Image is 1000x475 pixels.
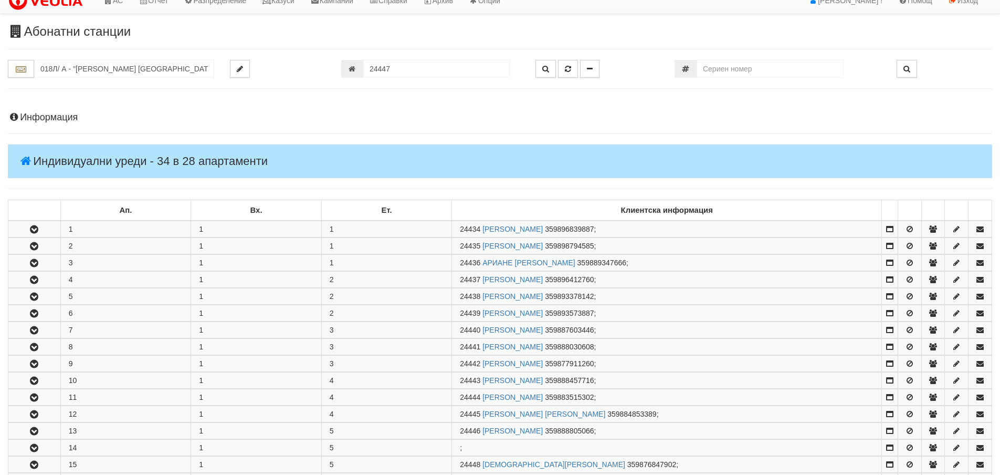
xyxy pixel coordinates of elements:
td: Ет.: No sort applied, sorting is disabled [321,200,452,221]
td: 4 [60,272,191,288]
span: Партида № [460,359,480,368]
td: 10 [60,373,191,389]
td: 13 [60,423,191,439]
span: 3 [330,359,334,368]
td: 1 [191,238,322,254]
h3: Абонатни станции [8,25,992,38]
td: 1 [191,406,322,422]
td: ; [452,305,882,322]
a: [PERSON_NAME] [482,292,543,301]
span: 359887603446 [545,326,594,334]
a: [PERSON_NAME] [482,242,543,250]
td: 1 [191,339,322,355]
td: : No sort applied, sorting is disabled [882,200,898,221]
span: 359893573887 [545,309,594,317]
td: 1 [191,389,322,406]
td: ; [452,238,882,254]
td: ; [452,373,882,389]
td: ; [452,440,882,456]
td: 6 [60,305,191,322]
td: 15 [60,457,191,473]
b: Ет. [382,206,392,214]
b: Ап. [120,206,132,214]
h4: Индивидуални уреди - 34 в 28 апартаменти [8,144,992,178]
td: 11 [60,389,191,406]
a: [PERSON_NAME] [482,376,543,385]
span: 3 [330,326,334,334]
span: 2 [330,275,334,284]
td: 8 [60,339,191,355]
span: Партида № [460,343,480,351]
span: 5 [330,443,334,452]
span: 359896412760 [545,275,594,284]
td: 12 [60,406,191,422]
td: : No sort applied, sorting is disabled [898,200,921,221]
a: [PERSON_NAME] [482,326,543,334]
td: 2 [60,238,191,254]
span: 359893378142 [545,292,594,301]
span: Партида № [460,326,480,334]
span: 359876847902 [627,460,676,469]
span: 4 [330,393,334,401]
td: 1 [60,221,191,237]
td: 1 [191,440,322,456]
td: 1 [191,373,322,389]
span: 359898794585 [545,242,594,250]
td: ; [452,406,882,422]
span: 359883515302 [545,393,594,401]
td: Ап.: No sort applied, sorting is disabled [60,200,191,221]
h4: Информация [8,112,992,123]
span: 359888030608 [545,343,594,351]
td: ; [452,389,882,406]
a: [PERSON_NAME] [482,393,543,401]
td: : No sort applied, sorting is disabled [921,200,945,221]
span: Партида № [460,225,480,233]
td: ; [452,288,882,305]
span: 359877911260 [545,359,594,368]
span: 359896839887 [545,225,594,233]
span: Партида № [460,460,480,469]
td: 1 [191,288,322,305]
span: 1 [330,242,334,250]
b: Вх. [250,206,262,214]
td: : No sort applied, sorting is disabled [969,200,992,221]
td: 7 [60,322,191,338]
td: 1 [191,457,322,473]
a: [PERSON_NAME] [482,225,543,233]
td: ; [452,322,882,338]
span: 2 [330,292,334,301]
span: 359889347666 [577,259,626,267]
a: [PERSON_NAME] [482,275,543,284]
input: Партида № [363,60,510,78]
span: 5 [330,460,334,469]
span: 5 [330,427,334,435]
td: ; [452,356,882,372]
td: ; [452,339,882,355]
a: [PERSON_NAME] [482,343,543,351]
td: 14 [60,440,191,456]
a: [DEMOGRAPHIC_DATA][PERSON_NAME] [482,460,625,469]
span: 4 [330,410,334,418]
td: ; [452,457,882,473]
span: 359884853389 [607,410,656,418]
a: [PERSON_NAME] [482,309,543,317]
b: Клиентска информация [621,206,713,214]
span: 1 [330,259,334,267]
td: : No sort applied, sorting is disabled [945,200,969,221]
span: Партида № [460,292,480,301]
a: [PERSON_NAME] [482,359,543,368]
td: ; [452,255,882,271]
span: Партида № [460,259,480,267]
td: : No sort applied, sorting is disabled [8,200,61,221]
span: 2 [330,309,334,317]
td: 5 [60,288,191,305]
td: 1 [191,305,322,322]
a: [PERSON_NAME] [482,427,543,435]
span: Партида № [460,410,480,418]
span: 1 [330,225,334,233]
input: Абонатна станция [34,60,214,78]
td: ; [452,272,882,288]
span: 3 [330,343,334,351]
a: АРИАНЕ [PERSON_NAME] [482,259,575,267]
span: Партида № [460,242,480,250]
